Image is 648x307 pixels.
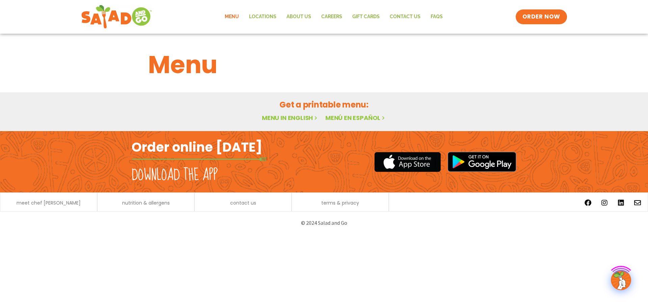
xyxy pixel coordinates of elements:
a: Careers [316,9,347,25]
p: © 2024 Salad and Go [135,218,513,227]
a: nutrition & allergens [122,201,170,205]
a: terms & privacy [321,201,359,205]
nav: Menu [220,9,448,25]
a: Locations [244,9,281,25]
img: fork [132,157,267,161]
a: meet chef [PERSON_NAME] [17,201,81,205]
a: About Us [281,9,316,25]
a: GIFT CARDS [347,9,385,25]
h2: Order online [DATE] [132,139,262,155]
span: ORDER NOW [522,13,560,21]
a: Contact Us [385,9,426,25]
a: Menu in English [262,114,319,122]
h2: Download the app [132,166,218,185]
a: Menú en español [325,114,386,122]
a: FAQs [426,9,448,25]
h2: Get a printable menu: [148,99,500,111]
a: Menu [220,9,244,25]
img: appstore [374,151,441,173]
img: google_play [448,152,516,172]
a: contact us [230,201,256,205]
img: new-SAG-logo-768×292 [81,3,152,30]
h1: Menu [148,47,500,83]
a: ORDER NOW [516,9,567,24]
